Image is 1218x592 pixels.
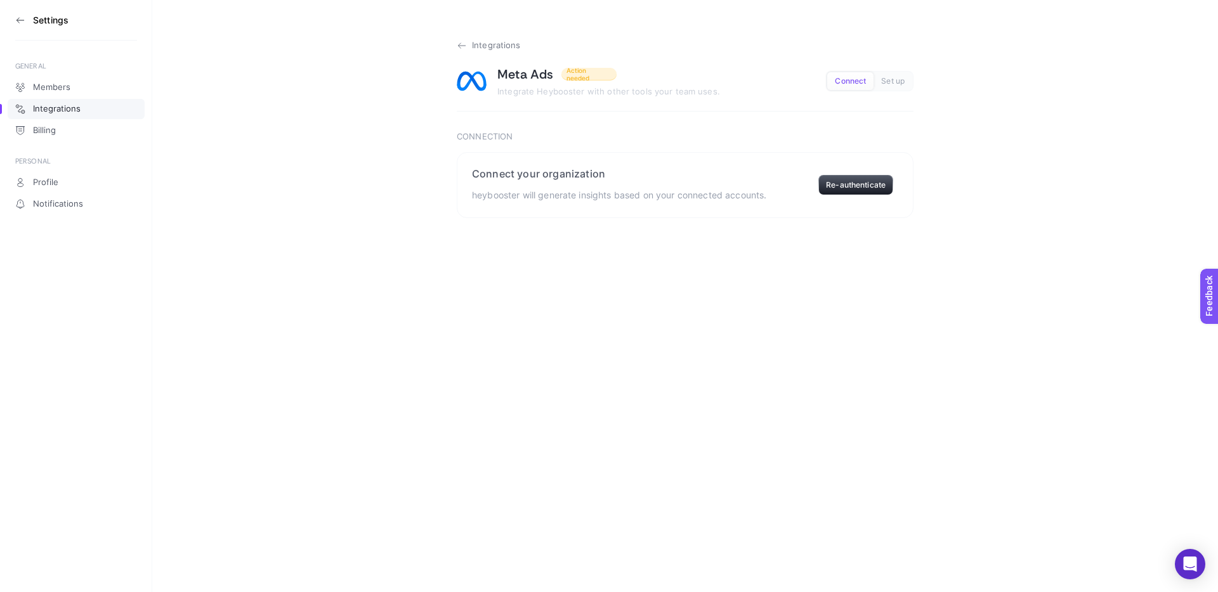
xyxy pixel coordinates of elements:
span: Set up [881,77,905,86]
h1: Meta Ads [497,66,554,82]
button: Set up [874,72,912,90]
span: Integrations [472,41,521,51]
a: Notifications [8,194,145,214]
span: Integrations [33,104,81,114]
h3: Settings [33,15,69,25]
div: GENERAL [15,61,137,71]
p: heybooster will generate insights based on your connected accounts. [472,188,766,203]
a: Integrations [457,41,913,51]
span: Action needed [566,67,612,82]
span: Profile [33,177,58,188]
div: Open Intercom Messenger [1175,549,1205,579]
span: Integrate Heybooster with other tools your team uses. [497,86,720,96]
h3: Connection [457,132,913,142]
a: Billing [8,120,145,141]
span: Notifications [33,199,83,209]
a: Integrations [8,99,145,119]
h2: Connect your organization [472,167,766,180]
span: Connect [835,77,866,86]
button: Re-authenticate [818,175,893,195]
a: Members [8,77,145,98]
a: Profile [8,172,145,193]
div: PERSONAL [15,156,137,166]
span: Billing [33,125,56,136]
span: Feedback [8,4,48,14]
span: Members [33,82,70,93]
button: Connect [827,72,874,90]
